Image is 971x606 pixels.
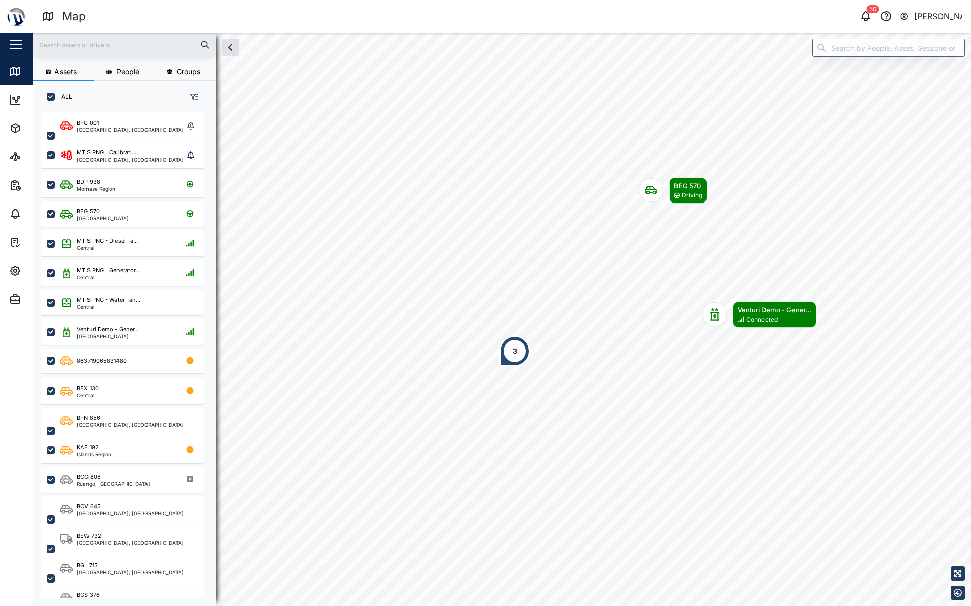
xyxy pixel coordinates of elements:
div: MTIS PNG - Diesel Ta... [77,237,138,245]
div: Central [77,393,99,398]
div: [GEOGRAPHIC_DATA], [GEOGRAPHIC_DATA] [77,422,184,427]
div: KAE 192 [77,443,99,452]
div: [GEOGRAPHIC_DATA], [GEOGRAPHIC_DATA] [77,511,184,516]
canvas: Map [33,33,971,606]
span: People [116,68,139,75]
div: grid [41,109,215,598]
div: MTIS PNG - Water Tan... [77,296,140,304]
div: BDP 938 [77,178,100,186]
img: Main Logo [5,5,27,27]
div: [GEOGRAPHIC_DATA], [GEOGRAPHIC_DATA] [77,157,184,162]
div: MTIS PNG - Calibrati... [77,148,136,157]
div: BCG 808 [77,473,101,481]
div: [GEOGRAPHIC_DATA] [77,334,139,339]
div: Momase Region [77,186,115,191]
label: ALL [55,93,72,101]
div: Reports [26,180,61,191]
div: 3 [513,345,517,357]
input: Search assets or drivers [39,37,210,52]
div: BEW 732 [77,532,101,540]
div: Islands Region [77,452,111,457]
div: Driving [682,191,702,200]
div: BGS 376 [77,591,100,599]
span: Assets [54,68,77,75]
div: Central [77,304,140,309]
div: Venturi Demo - Gener... [738,305,812,315]
div: Sites [26,151,51,162]
span: Groups [176,68,200,75]
div: Assets [26,123,58,134]
div: Tasks [26,237,54,248]
div: MTIS PNG - Generator... [77,266,140,275]
div: [GEOGRAPHIC_DATA], [GEOGRAPHIC_DATA] [77,570,184,575]
div: Map [26,66,49,77]
div: Alarms [26,208,58,219]
div: [GEOGRAPHIC_DATA], [GEOGRAPHIC_DATA] [77,540,184,545]
div: 50 [867,5,879,13]
div: Map marker [702,302,816,328]
div: Central [77,275,140,280]
div: [GEOGRAPHIC_DATA], [GEOGRAPHIC_DATA] [77,127,184,132]
div: BEX 130 [77,384,99,393]
div: BEG 570 [77,207,100,216]
div: Settings [26,265,63,276]
div: 863719065831480 [77,357,127,365]
div: Map marker [499,336,530,366]
div: Connected [746,315,778,325]
div: BFC 001 [77,119,99,127]
div: [GEOGRAPHIC_DATA] [77,216,129,221]
button: [PERSON_NAME] [899,9,963,23]
input: Search by People, Asset, Geozone or Place [812,39,965,57]
div: Map [62,8,86,25]
div: Central [77,245,138,250]
div: BFN 856 [77,414,100,422]
div: Map marker [639,178,707,204]
div: Admin [26,294,56,305]
div: Dashboard [26,94,72,105]
div: BGL 715 [77,561,98,570]
div: Venturi Demo - Gener... [77,325,139,334]
div: Ruango, [GEOGRAPHIC_DATA] [77,481,150,486]
div: BCV 645 [77,502,101,511]
div: [PERSON_NAME] [914,10,963,23]
div: BEG 570 [674,181,702,191]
